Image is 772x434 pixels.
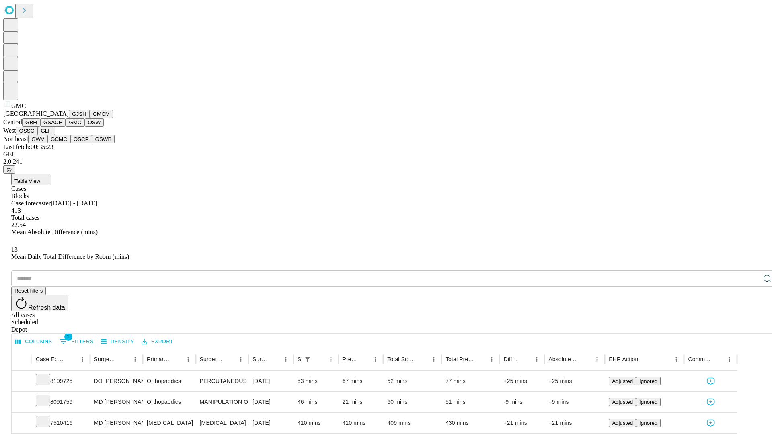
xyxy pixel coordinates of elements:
button: Density [99,336,136,348]
div: Primary Service [147,356,170,362]
button: Refresh data [11,295,68,311]
button: GMCM [90,110,113,118]
button: Sort [118,354,129,365]
div: [DATE] [253,371,289,391]
span: @ [6,166,12,172]
span: Refresh data [28,304,65,311]
button: Menu [129,354,141,365]
div: MD [PERSON_NAME] [PERSON_NAME] [94,392,139,412]
button: Table View [11,174,51,185]
button: GSACH [40,118,66,127]
button: Expand [16,395,28,409]
span: Ignored [639,420,657,426]
div: 8091759 [36,392,86,412]
div: 46 mins [298,392,335,412]
div: 53 mins [298,371,335,391]
div: 77 mins [446,371,496,391]
button: Sort [171,354,183,365]
span: Northeast [3,135,28,142]
button: GCMC [47,135,70,143]
button: Reset filters [11,287,46,295]
div: [MEDICAL_DATA] [147,413,191,433]
div: MANIPULATION OF KNEE [200,392,244,412]
div: 21 mins [343,392,380,412]
div: 410 mins [343,413,380,433]
div: +21 mins [548,413,601,433]
button: GWV [28,135,47,143]
div: Predicted In Room Duration [343,356,358,362]
div: [DATE] [253,392,289,412]
div: GEI [3,151,769,158]
div: Total Scheduled Duration [387,356,416,362]
div: 52 mins [387,371,437,391]
div: +21 mins [503,413,540,433]
button: GJSH [69,110,90,118]
button: Ignored [636,419,661,427]
div: [MEDICAL_DATA] SIMPLE COMPLETE DUAL SERVICE [200,413,244,433]
div: +25 mins [503,371,540,391]
button: OSW [85,118,104,127]
div: 51 mins [446,392,496,412]
button: Adjusted [609,377,636,385]
span: [DATE] - [DATE] [51,200,97,207]
button: Ignored [636,398,661,406]
div: 2.0.241 [3,158,769,165]
button: Sort [359,354,370,365]
div: EHR Action [609,356,638,362]
button: Menu [370,354,381,365]
div: Surgery Name [200,356,223,362]
div: [DATE] [253,413,289,433]
button: Menu [183,354,194,365]
div: Surgery Date [253,356,268,362]
span: Mean Absolute Difference (mins) [11,229,98,235]
span: [GEOGRAPHIC_DATA] [3,110,69,117]
span: Central [3,119,22,125]
button: Sort [520,354,531,365]
button: OSSC [16,127,38,135]
button: GSWB [92,135,115,143]
span: Reset filters [14,288,43,294]
button: Menu [235,354,246,365]
div: +25 mins [548,371,601,391]
div: Comments [688,356,711,362]
div: Absolute Difference [548,356,579,362]
div: 67 mins [343,371,380,391]
button: GMC [66,118,84,127]
button: Menu [77,354,88,365]
div: Surgeon Name [94,356,117,362]
div: 60 mins [387,392,437,412]
button: Expand [16,416,28,430]
div: PERCUTANEOUS SKELETAL FIXATION DISTAL RADIAL FRACTURE OR EPIPHYSEAL SEPARATION [200,371,244,391]
button: Select columns [13,336,54,348]
div: 430 mins [446,413,496,433]
div: 409 mins [387,413,437,433]
div: MD [PERSON_NAME] [PERSON_NAME] [94,413,139,433]
button: Menu [325,354,337,365]
span: Last fetch: 00:35:23 [3,143,53,150]
span: Case forecaster [11,200,51,207]
button: Sort [417,354,428,365]
div: 1 active filter [302,354,313,365]
button: GLH [37,127,55,135]
span: GMC [11,102,26,109]
div: Case Epic Id [36,356,65,362]
span: West [3,127,16,134]
button: Menu [531,354,542,365]
div: Orthopaedics [147,371,191,391]
span: Ignored [639,378,657,384]
button: Expand [16,375,28,389]
button: Ignored [636,377,661,385]
button: GBH [22,118,40,127]
span: Mean Daily Total Difference by Room (mins) [11,253,129,260]
button: Adjusted [609,419,636,427]
button: Sort [580,354,591,365]
span: Table View [14,178,40,184]
button: OSCP [70,135,92,143]
span: 1 [64,333,72,341]
button: Menu [591,354,603,365]
span: 22.54 [11,221,26,228]
span: 413 [11,207,21,214]
div: -9 mins [503,392,540,412]
div: Scheduled In Room Duration [298,356,301,362]
button: Adjusted [609,398,636,406]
